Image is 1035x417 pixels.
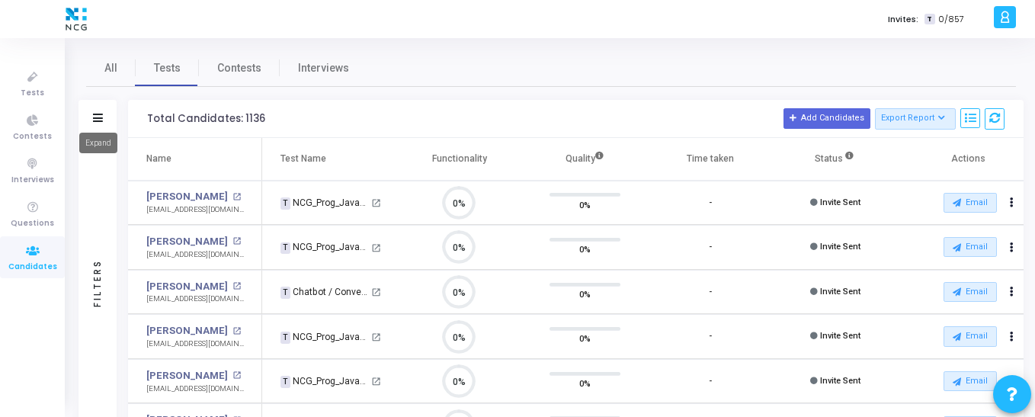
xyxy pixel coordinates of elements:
[783,108,870,128] button: Add Candidates
[579,287,591,302] span: 0%
[875,108,956,130] button: Export Report
[773,138,899,181] th: Status
[371,287,381,297] mat-icon: open_in_new
[91,199,104,367] div: Filters
[280,196,369,210] div: NCG_Prog_JavaFS_2025_Test
[820,376,860,386] span: Invite Sent
[820,197,860,207] span: Invite Sent
[944,282,997,302] button: Email
[232,282,241,290] mat-icon: open_in_new
[944,371,997,391] button: Email
[888,13,918,26] label: Invites:
[146,150,171,167] div: Name
[1001,281,1022,303] button: Actions
[944,237,997,257] button: Email
[687,150,734,167] div: Time taken
[938,13,964,26] span: 0/857
[924,14,934,25] span: T
[1001,192,1022,213] button: Actions
[579,197,591,212] span: 0%
[280,376,290,388] span: T
[944,193,997,213] button: Email
[709,375,712,388] div: -
[371,332,381,342] mat-icon: open_in_new
[371,198,381,208] mat-icon: open_in_new
[709,241,712,254] div: -
[280,285,369,299] div: Chatbot / Conversational AI Engineer Assessment
[709,286,712,299] div: -
[579,376,591,391] span: 0%
[232,237,241,245] mat-icon: open_in_new
[820,331,860,341] span: Invite Sent
[11,217,54,230] span: Questions
[217,60,261,76] span: Contests
[147,113,265,125] div: Total Candidates: 1136
[146,234,228,249] a: [PERSON_NAME]
[522,138,648,181] th: Quality
[579,331,591,346] span: 0%
[232,193,241,201] mat-icon: open_in_new
[146,294,246,305] div: [EMAIL_ADDRESS][DOMAIN_NAME]
[146,249,246,261] div: [EMAIL_ADDRESS][DOMAIN_NAME]
[232,327,241,335] mat-icon: open_in_new
[899,138,1024,181] th: Actions
[280,197,290,210] span: T
[820,242,860,252] span: Invite Sent
[579,242,591,257] span: 0%
[280,287,290,299] span: T
[11,174,54,187] span: Interviews
[146,204,246,216] div: [EMAIL_ADDRESS][DOMAIN_NAME]
[146,189,228,204] a: [PERSON_NAME]
[280,240,369,254] div: NCG_Prog_JavaFS_2025_Test
[944,326,997,346] button: Email
[146,323,228,338] a: [PERSON_NAME]
[13,130,52,143] span: Contests
[280,332,290,344] span: T
[232,371,241,380] mat-icon: open_in_new
[79,133,117,153] div: Expand
[154,60,181,76] span: Tests
[21,87,44,100] span: Tests
[1001,326,1022,348] button: Actions
[146,383,246,395] div: [EMAIL_ADDRESS][DOMAIN_NAME]
[1001,237,1022,258] button: Actions
[709,330,712,343] div: -
[371,377,381,387] mat-icon: open_in_new
[146,368,228,383] a: [PERSON_NAME]
[820,287,860,297] span: Invite Sent
[8,261,57,274] span: Candidates
[62,4,91,34] img: logo
[371,243,381,253] mat-icon: open_in_new
[280,242,290,255] span: T
[397,138,523,181] th: Functionality
[104,60,117,76] span: All
[280,374,369,388] div: NCG_Prog_JavaFS_2025_Test
[298,60,349,76] span: Interviews
[146,279,228,294] a: [PERSON_NAME]
[146,338,246,350] div: [EMAIL_ADDRESS][DOMAIN_NAME]
[262,138,396,181] th: Test Name
[709,197,712,210] div: -
[280,330,369,344] div: NCG_Prog_JavaFS_2025_Test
